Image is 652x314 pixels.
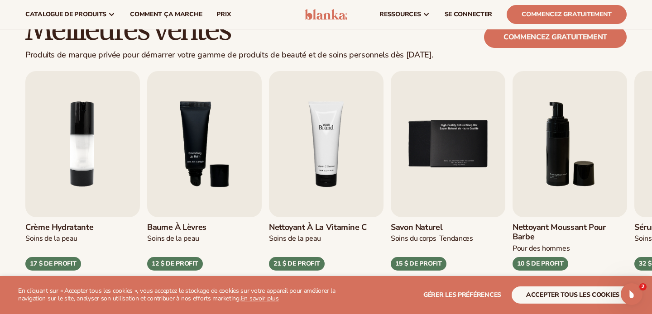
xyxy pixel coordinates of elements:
font: 10 $ DE PROFIT [517,259,563,268]
font: catalogue de produits [25,10,106,19]
a: En savoir plus [241,294,279,303]
font: Meilleures ventes [25,11,230,48]
font: Nettoyant à la vitamine C [269,222,367,233]
img: Image Shopify 8 [269,71,384,217]
a: 4 / 9 [269,71,384,271]
font: Savon naturel [391,222,442,233]
font: 12 $ DE PROFIT [152,259,198,268]
iframe: Chat en direct par interphone [621,283,642,305]
font: Nettoyant moussant pour barbe [513,222,606,243]
a: 2 / 9 [25,71,140,271]
font: accepter tous les cookies [526,290,619,299]
font: 17 $ DE PROFIT [30,259,76,268]
font: Commencez gratuitement [522,10,612,19]
a: Commencez gratuitement [507,5,627,24]
img: logo [305,9,348,20]
a: 6 / 9 [513,71,627,271]
font: prix [216,10,231,19]
font: TENDANCES [439,233,473,243]
font: Baume à lèvres [147,222,206,233]
button: accepter tous les cookies [512,286,634,304]
font: Soins du CORPS [391,233,436,243]
font: SOINS DE LA PEAU [147,233,199,243]
a: 3 / 9 [147,71,262,271]
font: En cliquant sur « Accepter tous les cookies », vous acceptez le stockage de cookies sur votre app... [18,286,335,303]
font: SE CONNECTER [445,10,493,19]
font: Pour des hommes [513,243,570,253]
font: Gérer les préférences [423,290,501,299]
font: Produits de marque privée pour démarrer votre gamme de produits de beauté et de soins personnels ... [25,49,433,60]
font: Commencez gratuitement [503,32,607,42]
font: SOINS DE LA PEAU [25,233,77,243]
font: Crème hydratante [25,222,93,233]
font: 2 [641,284,645,290]
font: Soins de la peau [269,233,321,243]
font: ressources [379,10,421,19]
font: Comment ça marche [130,10,202,19]
font: 15 $ DE PROFIT [395,259,441,268]
font: 21 $ DE PROFIT [273,259,320,268]
a: 5 / 9 [391,71,505,271]
a: Commencez gratuitement [484,26,627,48]
button: Gérer les préférences [423,286,501,304]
